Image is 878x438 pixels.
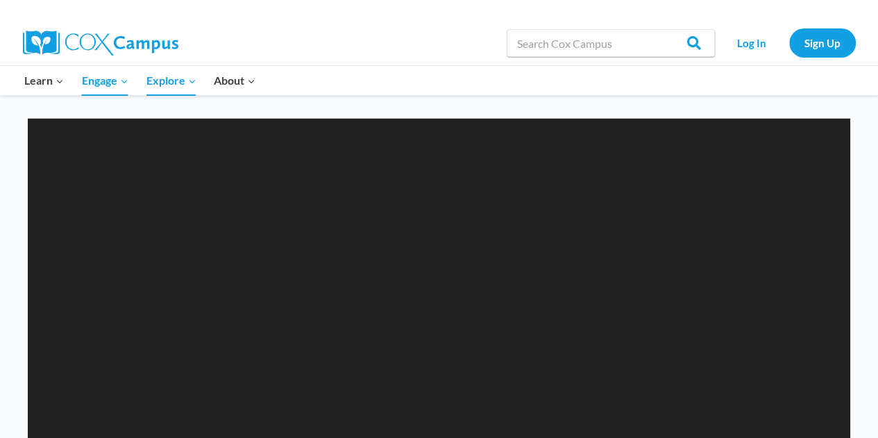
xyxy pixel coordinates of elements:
button: Child menu of Explore [137,66,205,95]
nav: Primary Navigation [16,66,264,95]
a: Sign Up [789,28,856,57]
img: Cox Campus [23,31,178,56]
nav: Secondary Navigation [722,28,856,57]
button: Child menu of Learn [16,66,74,95]
button: Child menu of About [205,66,264,95]
button: Child menu of Engage [73,66,137,95]
a: Log In [722,28,782,57]
input: Search Cox Campus [507,29,715,57]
